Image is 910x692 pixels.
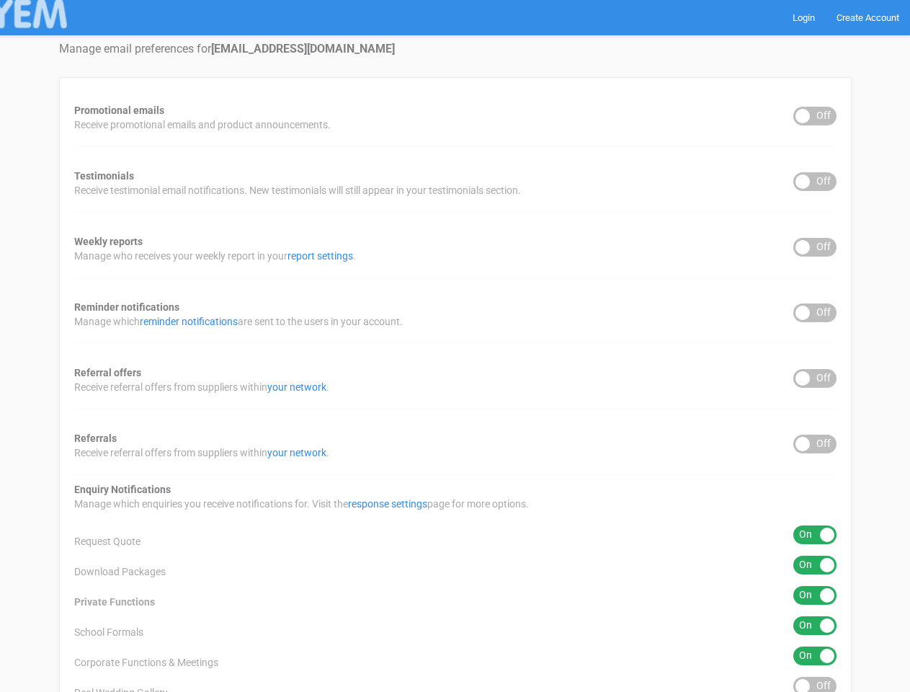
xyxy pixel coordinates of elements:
[74,625,143,639] span: School Formals
[74,497,529,511] span: Manage which enquiries you receive notifications for. Visit the page for more options.
[74,117,331,132] span: Receive promotional emails and product announcements.
[74,595,155,609] span: Private Functions
[74,564,166,579] span: Download Packages
[267,381,326,393] a: your network
[267,447,326,458] a: your network
[74,236,143,247] strong: Weekly reports
[74,249,356,263] span: Manage who receives your weekly report in your .
[74,170,134,182] strong: Testimonials
[140,316,238,327] a: reminder notifications
[74,183,521,198] span: Receive testimonial email notifications. New testimonials will still appear in your testimonials ...
[59,43,852,56] h4: Manage email preferences for
[74,484,171,495] strong: Enquiry Notifications
[74,655,218,670] span: Corporate Functions & Meetings
[74,380,329,394] span: Receive referral offers from suppliers within .
[74,367,141,378] strong: Referral offers
[74,301,179,313] strong: Reminder notifications
[74,534,140,549] span: Request Quote
[211,42,395,56] strong: [EMAIL_ADDRESS][DOMAIN_NAME]
[74,432,117,444] strong: Referrals
[348,498,427,510] a: response settings
[287,250,353,262] a: report settings
[74,105,164,116] strong: Promotional emails
[74,445,329,460] span: Receive referral offers from suppliers within .
[74,314,403,329] span: Manage which are sent to the users in your account.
